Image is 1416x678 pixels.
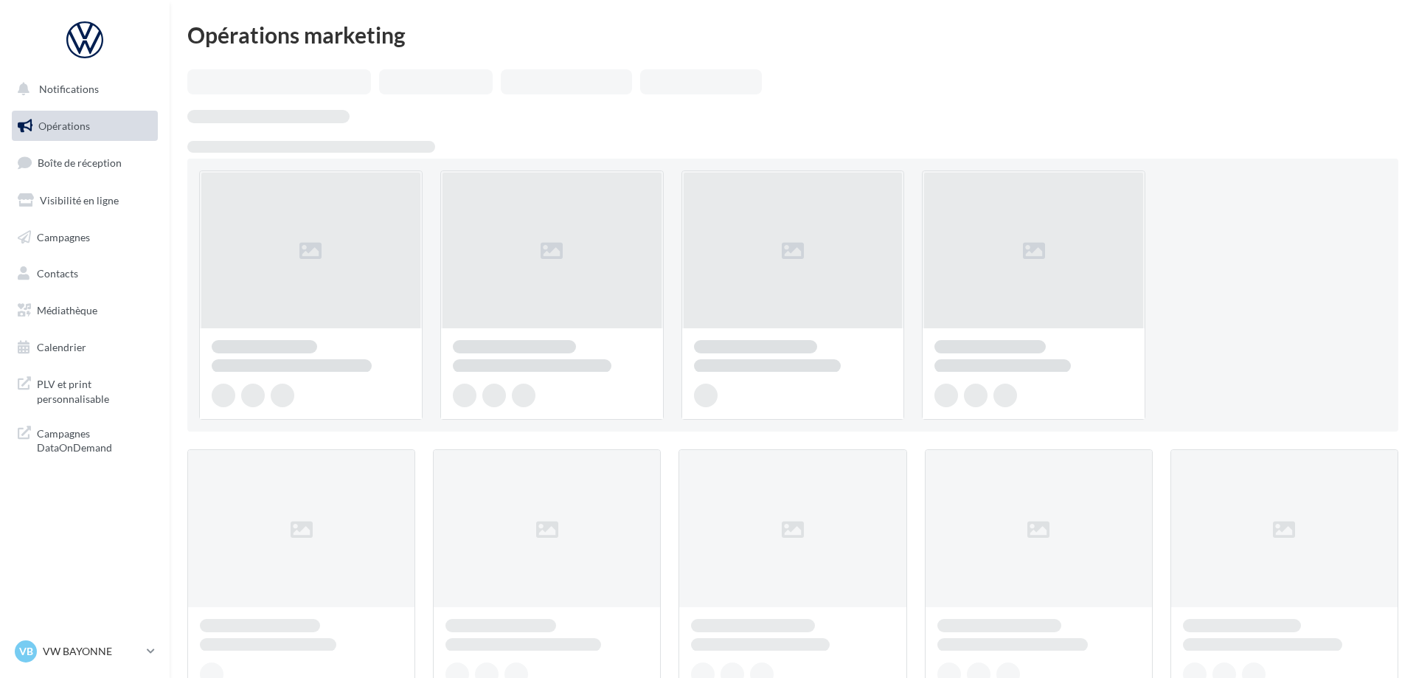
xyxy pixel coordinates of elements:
a: Médiathèque [9,295,161,326]
span: Boîte de réception [38,156,122,169]
span: Opérations [38,120,90,132]
span: VB [19,644,33,659]
a: Contacts [9,258,161,289]
a: Campagnes DataOnDemand [9,418,161,461]
a: Campagnes [9,222,161,253]
span: Campagnes [37,230,90,243]
a: Opérations [9,111,161,142]
span: Calendrier [37,341,86,353]
a: VB VW BAYONNE [12,637,158,665]
a: Visibilité en ligne [9,185,161,216]
button: Notifications [9,74,155,105]
div: Opérations marketing [187,24,1398,46]
a: PLV et print personnalisable [9,368,161,412]
span: PLV et print personnalisable [37,374,152,406]
span: Contacts [37,267,78,280]
span: Campagnes DataOnDemand [37,423,152,455]
span: Visibilité en ligne [40,194,119,207]
p: VW BAYONNE [43,644,141,659]
a: Boîte de réception [9,147,161,179]
span: Notifications [39,83,99,95]
a: Calendrier [9,332,161,363]
span: Médiathèque [37,304,97,316]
